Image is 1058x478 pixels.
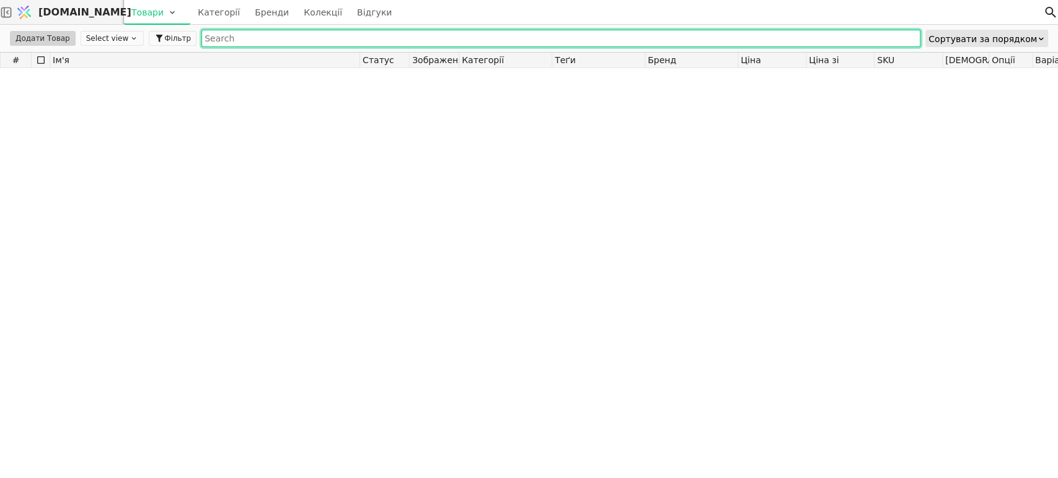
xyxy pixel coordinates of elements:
[12,1,124,24] a: [DOMAIN_NAME]
[201,30,920,47] input: Search
[741,55,761,65] span: Ціна
[53,55,69,65] span: Ім'я
[164,33,191,44] span: Фільтр
[928,30,1037,48] div: Сортувати за порядком
[412,55,459,65] span: Зображення
[1,53,32,67] div: #
[945,55,989,65] span: [DEMOGRAPHIC_DATA]
[15,1,33,24] img: Logo
[81,31,144,46] button: Select view
[38,5,131,20] span: [DOMAIN_NAME]
[877,55,894,65] span: SKU
[10,31,76,46] button: Додати Товар
[555,55,576,65] span: Теґи
[462,55,504,65] span: Категорії
[809,55,874,65] span: Ціна зі знижкою
[149,31,196,46] button: Фільтр
[992,55,1015,65] span: Опції
[363,55,394,65] span: Статус
[648,55,676,65] span: Бренд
